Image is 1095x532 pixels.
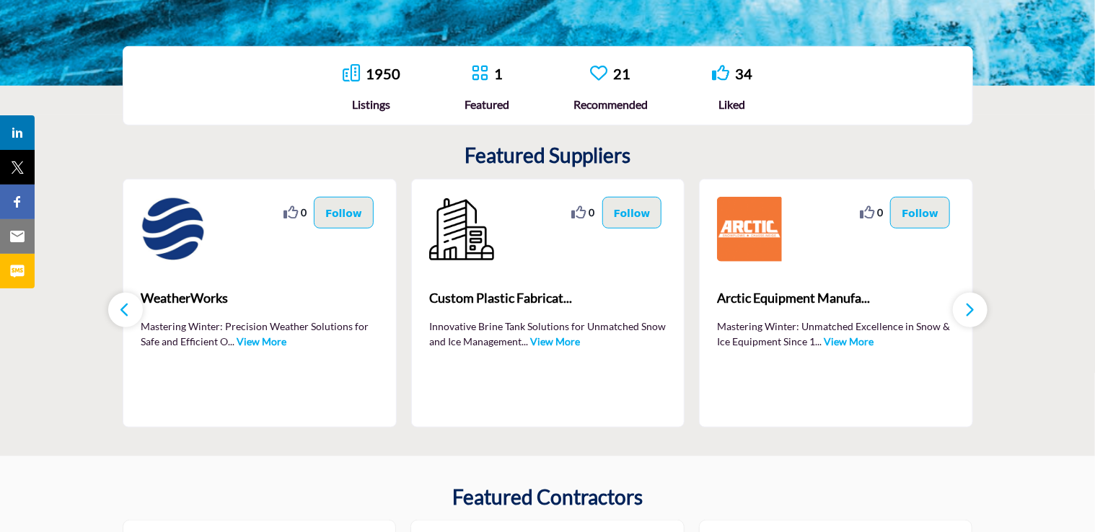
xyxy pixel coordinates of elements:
[589,205,595,220] span: 0
[824,335,874,347] a: View More
[429,279,667,318] a: Custom Plastic Fabricat...
[465,143,630,168] h2: Featured Suppliers
[902,205,938,221] p: Follow
[314,197,374,229] button: Follow
[465,96,509,113] div: Featured
[471,64,488,84] a: Go to Featured
[366,65,400,82] a: 1950
[494,65,503,82] a: 1
[717,319,955,347] p: Mastering Winter: Unmatched Excellence in Snow & Ice Equipment Since 1
[613,65,630,82] a: 21
[815,335,822,347] span: ...
[343,96,400,113] div: Listings
[602,197,662,229] button: Follow
[141,319,379,347] p: Mastering Winter: Precision Weather Solutions for Safe and Efficient O
[237,335,286,347] a: View More
[141,197,206,262] img: WeatherWorks
[877,205,883,220] span: 0
[429,319,667,347] p: Innovative Brine Tank Solutions for Unmatched Snow and Ice Management
[717,279,955,318] b: Arctic Equipment Manufacturing Corp.
[301,205,307,220] span: 0
[141,279,379,318] a: WeatherWorks
[717,279,955,318] a: Arctic Equipment Manufa...
[530,335,580,347] a: View More
[452,485,643,510] h2: Featured Contractors
[228,335,234,347] span: ...
[735,65,752,82] a: 34
[890,197,950,229] button: Follow
[429,197,494,262] img: Custom Plastic Fabrications, LLC
[522,335,528,347] span: ...
[717,197,782,262] img: Arctic Equipment Manufacturing Corp.
[429,288,667,308] span: Custom Plastic Fabricat...
[325,205,362,221] p: Follow
[429,279,667,318] b: Custom Plastic Fabrications, LLC
[712,64,729,81] i: Go to Liked
[717,288,955,308] span: Arctic Equipment Manufa...
[590,64,607,84] a: Go to Recommended
[573,96,648,113] div: Recommended
[141,288,379,308] span: WeatherWorks
[614,205,651,221] p: Follow
[712,96,752,113] div: Liked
